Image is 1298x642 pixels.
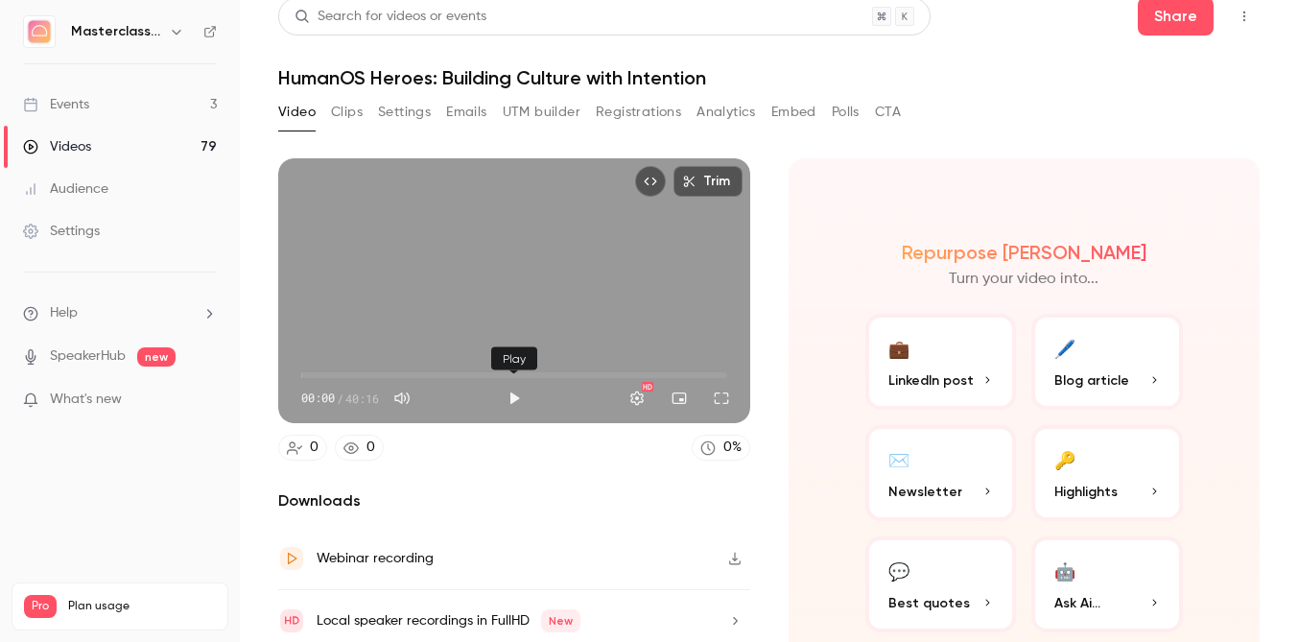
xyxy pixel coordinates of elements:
img: Masterclass Channel [24,16,55,47]
button: 💼LinkedIn post [865,314,1017,410]
span: Ask Ai... [1054,593,1100,613]
div: Events [23,95,89,114]
span: new [137,347,176,367]
button: Video [278,97,316,128]
div: 🖊️ [1054,333,1075,363]
a: SpeakerHub [50,346,126,367]
span: Pro [24,595,57,618]
div: Search for videos or events [295,7,486,27]
button: 🖊️Blog article [1031,314,1183,410]
button: Embed [771,97,816,128]
span: Newsletter [888,482,962,502]
a: 0% [692,435,750,461]
div: 00:00 [301,390,379,407]
span: 40:16 [345,390,379,407]
button: ✉️Newsletter [865,425,1017,521]
div: Webinar recording [317,547,434,570]
div: Audience [23,179,108,199]
h2: Downloads [278,489,750,512]
a: 0 [335,435,384,461]
div: 0 [310,438,319,458]
div: 0 % [723,438,742,458]
button: CTA [875,97,901,128]
div: 🤖 [1054,556,1075,585]
button: 💬Best quotes [865,536,1017,632]
button: Turn on miniplayer [660,379,698,417]
button: Embed video [635,166,666,197]
button: Play [495,379,533,417]
button: Top Bar Actions [1229,1,1260,32]
button: 🔑Highlights [1031,425,1183,521]
button: 🤖Ask Ai... [1031,536,1183,632]
span: Highlights [1054,482,1118,502]
span: Best quotes [888,593,970,613]
span: Help [50,303,78,323]
button: Trim [673,166,743,197]
div: 💬 [888,556,909,585]
div: Videos [23,137,91,156]
button: Emails [446,97,486,128]
div: Play [491,347,537,370]
div: ✉️ [888,444,909,474]
div: 0 [366,438,375,458]
li: help-dropdown-opener [23,303,217,323]
h2: Repurpose [PERSON_NAME] [902,241,1146,264]
button: Settings [618,379,656,417]
span: LinkedIn post [888,370,974,391]
button: Polls [832,97,860,128]
span: New [541,609,580,632]
button: Settings [378,97,431,128]
a: 0 [278,435,327,461]
p: Turn your video into... [949,268,1098,291]
span: Plan usage [68,599,216,614]
h1: HumanOS Heroes: Building Culture with Intention [278,66,1260,89]
button: Mute [383,379,421,417]
span: / [337,390,343,407]
button: Clips [331,97,363,128]
button: UTM builder [503,97,580,128]
button: Full screen [702,379,741,417]
div: Settings [23,222,100,241]
button: Registrations [596,97,681,128]
div: 💼 [888,333,909,363]
h6: Masterclass Channel [71,22,161,41]
div: 🔑 [1054,444,1075,474]
span: What's new [50,390,122,410]
div: Local speaker recordings in FullHD [317,609,580,632]
span: 00:00 [301,390,335,407]
button: Analytics [696,97,756,128]
span: Blog article [1054,370,1129,391]
iframe: Noticeable Trigger [194,392,217,409]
